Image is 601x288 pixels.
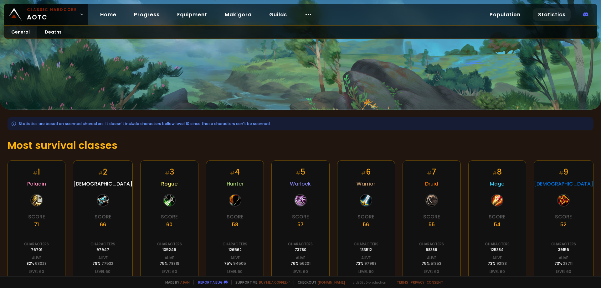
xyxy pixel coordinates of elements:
span: 2239 [562,275,571,280]
span: 11016 [169,275,178,280]
div: 8 % [489,275,505,280]
span: 78819 [169,261,179,266]
span: AOTC [27,7,77,22]
div: Score [161,213,178,221]
div: Alive [361,255,371,261]
div: 8 % [226,275,244,280]
div: 126562 [229,247,242,253]
div: Characters [288,241,313,247]
span: Rogue [161,180,177,188]
div: 9 [559,166,568,177]
div: Score [95,213,111,221]
div: Characters [24,241,49,247]
div: 10 % [357,275,376,280]
span: Made by [162,280,190,285]
div: Characters [419,241,444,247]
div: 57 [297,221,304,228]
div: Characters [90,241,115,247]
a: Home [95,8,121,21]
div: Level 60 [293,269,308,275]
span: Support me, [231,280,290,285]
div: 7 % [29,275,44,280]
span: 3555 [299,275,309,280]
div: Level 60 [358,269,374,275]
div: Alive [492,255,502,261]
div: 5 % [424,275,439,280]
div: 73 % [488,261,507,266]
div: Alive [559,255,568,261]
div: Statistics are based on scanned characters. It doesn't include characters bellow level 10 since t... [8,117,593,130]
a: Terms [397,280,408,285]
div: Characters [157,241,182,247]
small: # [98,169,103,176]
span: 3662 [430,275,439,280]
a: Consent [427,280,443,285]
div: Characters [551,241,576,247]
small: Classic Hardcore [27,7,77,13]
span: 92133 [496,261,507,266]
div: Characters [223,241,247,247]
div: Characters [354,241,378,247]
span: Warrior [357,180,375,188]
div: 8 % [95,275,110,280]
a: Equipment [172,8,212,21]
div: 68389 [426,247,437,253]
div: 97947 [96,247,109,253]
div: 3 [165,166,174,177]
a: Classic HardcoreAOTC [4,4,88,25]
a: Mak'gora [220,8,257,21]
div: Level 60 [227,269,243,275]
a: Report a bug [198,280,223,285]
div: 133512 [360,247,372,253]
span: Druid [425,180,438,188]
div: 66 [100,221,106,228]
div: Level 60 [162,269,177,275]
span: 56201 [300,261,311,266]
span: 10442 [232,275,244,280]
div: 54 [494,221,501,228]
span: 94505 [233,261,246,266]
span: Hunter [227,180,244,188]
div: 73 % [356,261,377,266]
div: 76 % [290,261,311,266]
div: 82 % [27,261,47,266]
div: 52 [560,221,567,228]
div: Score [292,213,309,221]
div: 10 % [161,275,178,280]
small: # [296,169,300,176]
div: 75 % [422,261,441,266]
div: Score [489,213,506,221]
div: Level 60 [29,269,44,275]
div: 105246 [162,247,176,253]
small: # [230,169,235,176]
span: 9589 [496,275,505,280]
div: 1 [33,166,40,177]
span: [DEMOGRAPHIC_DATA] [73,180,132,188]
span: 5212 [36,275,44,280]
span: 51353 [431,261,441,266]
div: Level 60 [424,269,439,275]
small: # [492,169,497,176]
div: 60 [166,221,172,228]
a: Population [485,8,526,21]
div: 58 [232,221,238,228]
div: Score [357,213,374,221]
h1: Most survival classes [8,138,593,153]
div: 8 [492,166,502,177]
div: 75 % [224,261,246,266]
span: 7618 [102,275,110,280]
span: Paladin [27,180,46,188]
div: Score [423,213,440,221]
a: Statistics [533,8,571,21]
a: a fan [180,280,190,285]
div: Level 60 [95,269,110,275]
span: v. d752d5 - production [349,280,386,285]
div: 6 [361,166,371,177]
small: # [361,169,366,176]
div: 5 [296,166,305,177]
div: 4 [230,166,240,177]
a: Buy me a coffee [259,280,290,285]
span: 97968 [364,261,377,266]
span: 77532 [101,261,113,266]
a: Privacy [411,280,424,285]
